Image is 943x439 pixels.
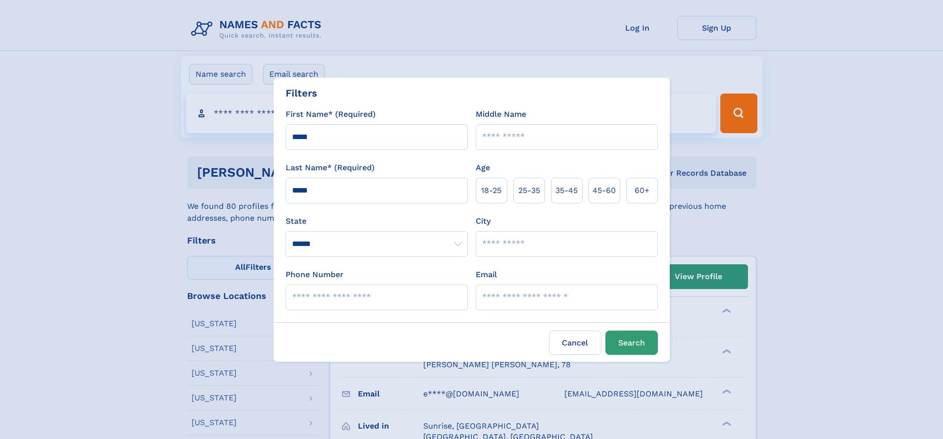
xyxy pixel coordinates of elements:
[286,269,344,281] label: Phone Number
[549,331,601,355] label: Cancel
[481,185,501,196] span: 18‑25
[635,185,649,196] span: 60+
[476,215,491,227] label: City
[286,86,317,100] div: Filters
[286,215,468,227] label: State
[476,269,497,281] label: Email
[476,162,490,174] label: Age
[518,185,540,196] span: 25‑35
[555,185,578,196] span: 35‑45
[286,108,376,120] label: First Name* (Required)
[286,162,375,174] label: Last Name* (Required)
[605,331,658,355] button: Search
[593,185,616,196] span: 45‑60
[476,108,526,120] label: Middle Name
